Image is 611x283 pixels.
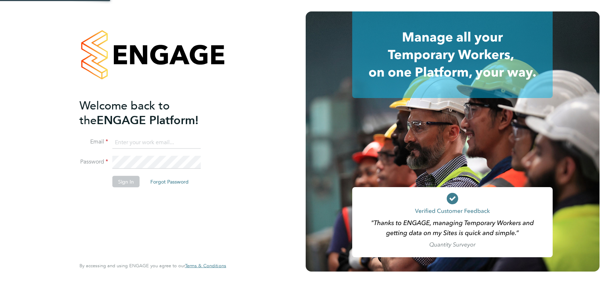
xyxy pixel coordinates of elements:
[185,263,226,269] a: Terms & Conditions
[112,136,201,149] input: Enter your work email...
[79,158,108,166] label: Password
[112,176,140,187] button: Sign In
[145,176,194,187] button: Forgot Password
[79,138,108,146] label: Email
[79,98,219,127] h2: ENGAGE Platform!
[79,263,226,269] span: By accessing and using ENGAGE you agree to our
[79,98,170,127] span: Welcome back to the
